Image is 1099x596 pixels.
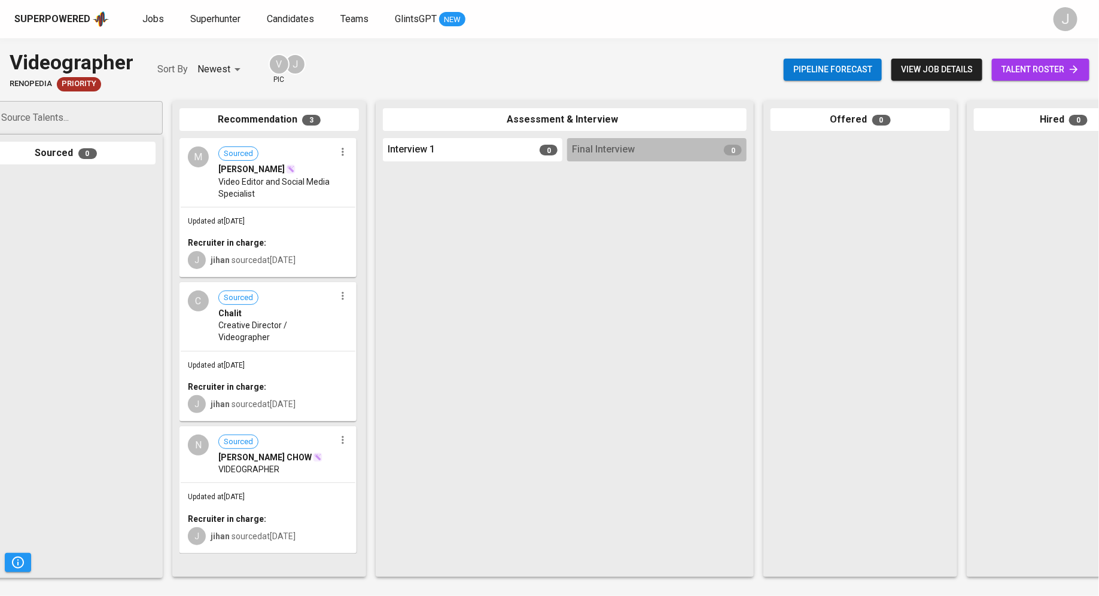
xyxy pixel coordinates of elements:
a: Candidates [267,12,316,27]
img: magic_wand.svg [286,164,296,174]
span: Creative Director / Videographer [218,319,335,343]
span: sourced at [DATE] [211,399,296,409]
span: talent roster [1001,62,1080,77]
span: Sourced [219,436,258,448]
div: Videographer [10,48,133,77]
span: 0 [724,145,742,155]
button: Pipeline forecast [784,59,882,81]
span: Pipeline forecast [793,62,872,77]
span: Updated at [DATE] [188,361,245,369]
span: 3 [302,115,321,126]
span: renopedia [10,78,52,90]
span: GlintsGPT [395,13,437,25]
span: 0 [78,148,97,159]
span: view job details [901,62,973,77]
span: Interview 1 [388,143,435,157]
a: Superpoweredapp logo [14,10,109,28]
div: NSourced[PERSON_NAME] CHOWVIDEOGRAPHERUpdated at[DATE]Recruiter in charge:Jjihan sourcedat[DATE] [179,426,357,554]
span: Sourced [219,292,258,304]
span: sourced at [DATE] [211,531,296,541]
div: Superpowered [14,13,90,26]
span: Superhunter [190,13,240,25]
b: jihan [211,531,230,541]
a: Superhunter [190,12,243,27]
span: Jobs [142,13,164,25]
div: Offered [771,108,950,132]
a: Jobs [142,12,166,27]
span: 0 [540,145,558,155]
b: Recruiter in charge: [188,514,266,524]
div: V [269,54,290,75]
div: C [188,291,209,311]
span: Candidates [267,13,314,25]
span: Updated at [DATE] [188,493,245,501]
span: Chalit [218,307,242,319]
span: [PERSON_NAME] [218,163,285,175]
span: Updated at [DATE] [188,217,245,225]
b: Recruiter in charge: [188,238,266,247]
span: [PERSON_NAME] CHOW [218,451,312,463]
b: jihan [211,399,230,409]
span: Sourced [219,148,258,160]
p: Sort By [157,62,188,77]
b: jihan [211,255,230,265]
div: N [188,435,209,456]
span: Video Editor and Social Media Specialist [218,176,335,200]
div: Recommendation [179,108,359,132]
span: Priority [57,78,101,90]
span: 0 [872,115,891,126]
div: MSourced[PERSON_NAME]Video Editor and Social Media SpecialistUpdated at[DATE]Recruiter in charge:... [179,138,357,277]
a: GlintsGPT NEW [395,12,465,27]
span: VIDEOGRAPHER [218,463,279,475]
div: pic [269,54,290,85]
div: J [188,395,206,413]
b: Recruiter in charge: [188,382,266,392]
div: Newest [197,59,245,81]
button: Pipeline Triggers [5,553,31,572]
div: Assessment & Interview [383,108,747,132]
div: New Job received from Demand Team [57,77,101,91]
button: Open [156,117,159,119]
div: J [1054,7,1077,31]
div: J [188,527,206,545]
span: Final Interview [572,143,635,157]
span: sourced at [DATE] [211,255,296,265]
a: talent roster [992,59,1089,81]
div: M [188,146,209,167]
a: Teams [340,12,371,27]
p: Newest [197,62,230,77]
button: view job details [891,59,982,81]
img: magic_wand.svg [313,453,322,462]
img: app logo [93,10,109,28]
span: NEW [439,14,465,26]
div: CSourcedChalitCreative Director / VideographerUpdated at[DATE]Recruiter in charge:Jjihan sourceda... [179,282,357,421]
div: J [285,54,306,75]
span: 0 [1069,115,1088,126]
span: Teams [340,13,369,25]
div: J [188,251,206,269]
